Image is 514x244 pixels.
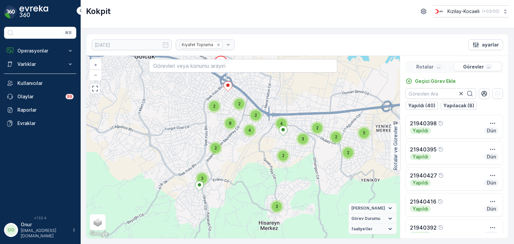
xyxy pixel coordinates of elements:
div: 3 [296,132,310,146]
a: Layers [90,215,105,230]
span: faaliyetler [351,226,372,232]
p: Yapıldı (40) [408,102,435,109]
img: logo_dark-DEwI_e13.png [19,5,48,19]
a: Raporlar [4,103,76,117]
span: 2 [316,125,319,130]
div: 4 [275,117,288,130]
span: 2 [282,153,284,158]
p: 21940427 [410,171,437,179]
p: Rotalar ve Görevler [392,126,399,170]
div: 5 [357,126,371,140]
span: Görev Durumu [351,216,380,221]
p: Yapılacak (8) [443,102,474,109]
div: OO [6,225,16,235]
p: Varlıklar [17,61,63,68]
span: + [94,62,97,68]
p: Yapıldı [412,179,429,186]
span: 2 [255,113,257,118]
span: 3 [302,136,304,141]
div: 2 [311,121,324,135]
button: Yapıldı (40) [406,102,438,110]
p: Dün [486,232,497,238]
span: − [94,72,97,78]
a: Yakınlaştır [90,60,100,70]
p: Yapıldı [412,206,429,212]
button: Yapılacak (8) [441,102,477,110]
summary: [PERSON_NAME] [349,203,397,214]
p: Dün [486,206,497,212]
a: Evraklar [4,117,76,130]
a: Uzaklaştır [90,70,100,80]
div: 2 [233,97,246,111]
div: 3 [195,172,209,185]
span: v 1.50.4 [4,216,76,220]
p: Dün [486,179,497,186]
p: Olaylar [17,93,62,100]
p: Dün [486,153,497,160]
span: 4 [248,128,251,133]
a: Geçici Görev Ekle [406,78,456,85]
div: Yardım Araç İkonu [438,173,444,178]
div: 2 [341,146,355,159]
p: Kokpit [86,6,111,17]
span: 8 [229,121,232,126]
p: ... [487,64,491,70]
img: logo [4,5,17,19]
a: Kullanıcılar [4,77,76,90]
button: Varlıklar [4,57,76,71]
a: Olaylar99 [4,90,76,103]
p: 21940416 [410,198,436,206]
p: Görevler [463,64,484,70]
a: Bu bölgeyi Google Haritalar'da açın (yeni pencerede açılır) [88,230,110,238]
p: ... [436,64,441,70]
span: 2 [347,150,349,155]
button: OOOnur[EMAIL_ADDRESS][DOMAIN_NAME] [4,221,76,239]
p: 99 [67,94,72,99]
button: Operasyonlar [4,44,76,57]
p: Yapıldı [412,127,429,134]
div: 2 [207,100,221,113]
span: [PERSON_NAME] [351,206,385,211]
p: 21940395 [410,145,437,153]
img: Google [88,230,110,238]
summary: Görev Durumu [349,214,397,224]
span: 3 [201,176,203,181]
p: Evraklar [17,120,74,127]
button: Kızılay-Kocaeli(+03:00) [433,5,509,17]
div: 4 [243,124,256,137]
input: Görevleri Ara [406,88,476,99]
div: 2 [209,141,222,155]
p: 21940392 [410,224,437,232]
div: 2 [249,109,262,122]
button: ayarlar [468,39,503,50]
div: 2 [276,149,290,162]
div: Yardım Araç İkonu [438,225,443,230]
div: Yardım Araç İkonu [438,121,443,126]
summary: faaliyetler [349,224,397,234]
p: [EMAIL_ADDRESS][DOMAIN_NAME] [21,228,69,239]
p: ayarlar [482,41,499,48]
div: 8 [224,117,237,130]
p: Kızılay-Kocaeli [447,8,480,15]
p: Kullanıcılar [17,80,74,87]
span: 2 [238,101,241,106]
p: Onur [21,221,69,228]
span: 4 [280,121,283,126]
span: 2 [276,204,278,209]
p: Rotalar [416,64,434,70]
img: k%C4%B1z%C4%B1lay_0jL9uU1.png [433,8,445,15]
div: 2 [329,130,343,144]
p: ( +03:00 ) [482,9,499,14]
div: Yardım Araç İkonu [438,147,443,152]
span: 2 [215,145,217,150]
input: dd/mm/yyyy [92,39,172,50]
p: Raporlar [17,107,74,113]
p: 21940398 [410,119,437,127]
div: Yardım Araç İkonu [438,199,443,204]
p: Geçici Görev Ekle [415,78,456,85]
p: Yapıldı [412,153,429,160]
p: ⌘B [65,30,72,35]
p: Yapıldı [412,232,429,238]
p: Operasyonlar [17,47,63,54]
p: Dün [486,127,497,134]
